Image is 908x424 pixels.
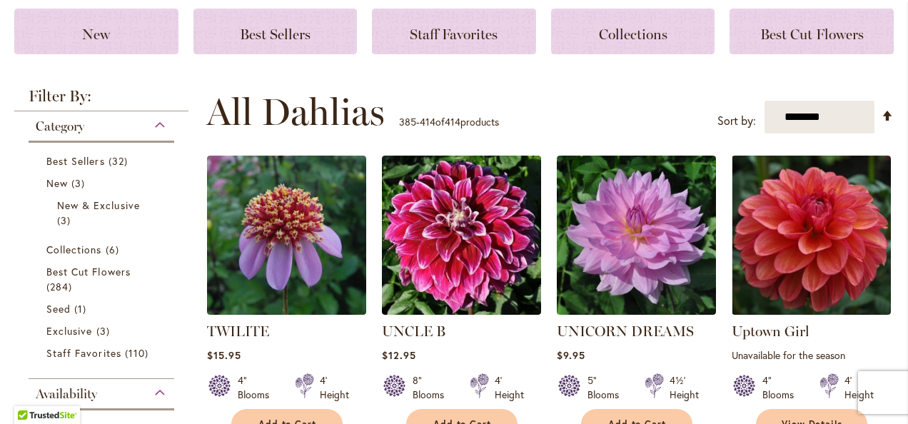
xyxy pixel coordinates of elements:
a: Best Sellers [46,153,160,168]
span: New [46,176,68,190]
a: TWILITE [207,304,366,318]
strong: Filter By: [14,89,188,111]
label: Sort by: [717,108,756,134]
a: Staff Favorites [46,345,160,360]
span: 1 [74,301,90,316]
a: Best Cut Flowers [46,264,160,294]
span: $9.95 [557,348,585,362]
div: 8" Blooms [413,373,453,402]
span: New [82,26,110,43]
img: UNICORN DREAMS [557,156,716,315]
iframe: Launch Accessibility Center [11,373,51,413]
span: Best Sellers [240,26,311,43]
div: 4" Blooms [762,373,802,402]
a: Staff Favorites [372,9,536,54]
div: 4½' Height [670,373,699,402]
div: 4" Blooms [238,373,278,402]
img: TWILITE [207,156,366,315]
span: 414 [420,115,435,128]
span: 3 [96,323,113,338]
img: Uptown Girl [732,156,891,315]
span: Seed [46,302,71,316]
span: 385 [399,115,416,128]
span: 32 [109,153,131,168]
a: UNCLE B [382,323,445,340]
a: New &amp; Exclusive [57,198,149,228]
span: Best Cut Flowers [46,265,131,278]
a: Exclusive [46,323,160,338]
span: 3 [57,213,74,228]
a: TWILITE [207,323,269,340]
span: Collections [46,243,102,256]
span: $12.95 [382,348,416,362]
span: 110 [125,345,152,360]
div: 5" Blooms [587,373,627,402]
span: 3 [71,176,89,191]
a: Collections [46,242,160,257]
a: New [14,9,178,54]
img: Uncle B [382,156,541,315]
a: Collections [551,9,715,54]
span: 284 [46,279,76,294]
span: All Dahlias [206,91,385,133]
a: Uptown Girl [732,323,809,340]
div: 4' Height [495,373,524,402]
span: Exclusive [46,324,92,338]
a: Seed [46,301,160,316]
span: Staff Favorites [46,346,121,360]
span: New & Exclusive [57,198,140,212]
span: $15.95 [207,348,241,362]
span: 6 [106,242,123,257]
span: Category [36,118,84,134]
span: Best Sellers [46,154,105,168]
div: 4' Height [320,373,349,402]
a: Uptown Girl [732,304,891,318]
a: New [46,176,160,191]
span: Staff Favorites [410,26,498,43]
p: Unavailable for the season [732,348,891,362]
span: Collections [599,26,667,43]
span: 414 [445,115,460,128]
a: UNICORN DREAMS [557,304,716,318]
a: Best Cut Flowers [730,9,894,54]
span: Availability [36,386,97,402]
span: Best Cut Flowers [760,26,864,43]
p: - of products [399,111,499,133]
a: Uncle B [382,304,541,318]
div: 4' Height [844,373,874,402]
a: UNICORN DREAMS [557,323,694,340]
a: Best Sellers [193,9,358,54]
